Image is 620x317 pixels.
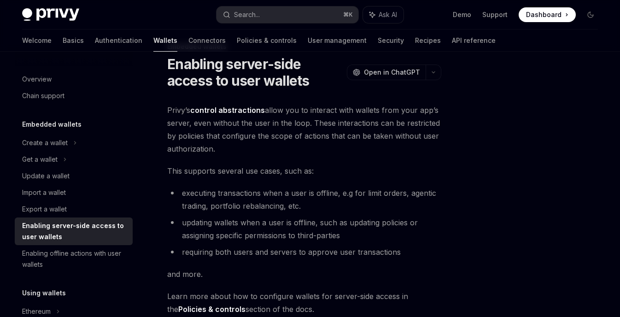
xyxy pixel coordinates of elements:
[216,6,358,23] button: Search...⌘K
[482,10,508,19] a: Support
[22,306,51,317] div: Ethereum
[15,88,133,104] a: Chain support
[167,56,343,89] h1: Enabling server-side access to user wallets
[15,201,133,217] a: Export a wallet
[63,29,84,52] a: Basics
[452,29,496,52] a: API reference
[22,29,52,52] a: Welcome
[22,137,68,148] div: Create a wallet
[22,288,66,299] h5: Using wallets
[526,10,562,19] span: Dashboard
[22,220,127,242] div: Enabling server-side access to user wallets
[167,104,441,155] span: Privy’s allow you to interact with wallets from your app’s server, even without the user in the l...
[15,245,133,273] a: Enabling offline actions with user wallets
[188,29,226,52] a: Connectors
[378,29,404,52] a: Security
[167,246,441,258] li: requiring both users and servers to approve user transactions
[15,168,133,184] a: Update a wallet
[153,29,177,52] a: Wallets
[364,68,420,77] span: Open in ChatGPT
[237,29,297,52] a: Policies & controls
[22,74,52,85] div: Overview
[167,164,441,177] span: This supports several use cases, such as:
[190,106,265,115] a: control abstractions
[167,187,441,212] li: executing transactions when a user is offline, e.g for limit orders, agentic trading, portfolio r...
[22,154,58,165] div: Get a wallet
[415,29,441,52] a: Recipes
[22,8,79,21] img: dark logo
[22,119,82,130] h5: Embedded wallets
[22,170,70,182] div: Update a wallet
[22,204,67,215] div: Export a wallet
[95,29,142,52] a: Authentication
[22,248,127,270] div: Enabling offline actions with user wallets
[22,187,66,198] div: Import a wallet
[308,29,367,52] a: User management
[15,217,133,245] a: Enabling server-side access to user wallets
[363,6,404,23] button: Ask AI
[379,10,397,19] span: Ask AI
[343,11,353,18] span: ⌘ K
[15,71,133,88] a: Overview
[22,90,64,101] div: Chain support
[15,184,133,201] a: Import a wallet
[347,65,426,80] button: Open in ChatGPT
[178,305,246,314] strong: Policies & controls
[167,268,441,281] span: and more.
[167,290,441,316] span: Learn more about how to configure wallets for server-side access in the section of the docs.
[167,216,441,242] li: updating wallets when a user is offline, such as updating policies or assigning specific permissi...
[453,10,471,19] a: Demo
[234,9,260,20] div: Search...
[583,7,598,22] button: Toggle dark mode
[519,7,576,22] a: Dashboard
